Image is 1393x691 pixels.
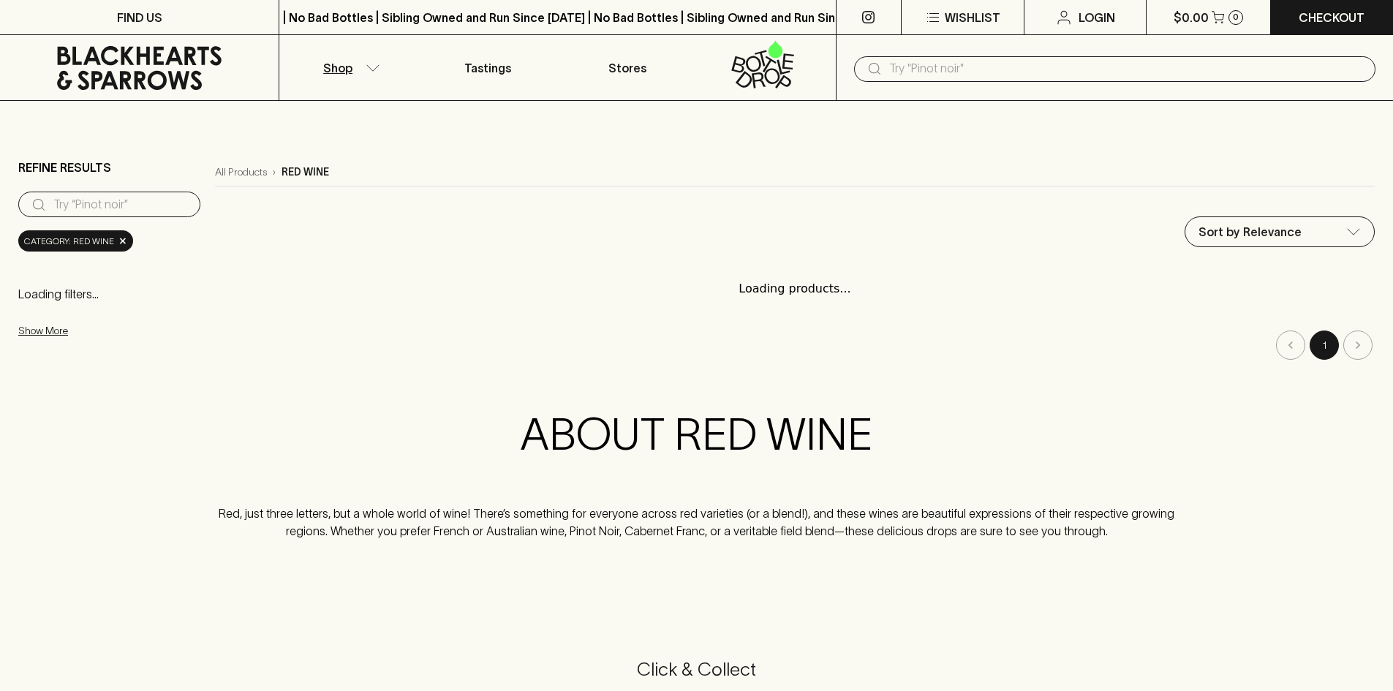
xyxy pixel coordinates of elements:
h2: ABOUT RED WINE [209,408,1185,461]
p: red wine [282,165,329,180]
a: Stores [558,35,697,100]
p: $0.00 [1174,9,1209,26]
p: Refine Results [18,159,111,176]
input: Try "Pinot noir" [889,57,1364,80]
p: › [273,165,276,180]
nav: pagination navigation [215,331,1375,360]
p: Tastings [464,59,511,77]
input: Try “Pinot noir” [53,193,189,216]
span: × [118,233,127,249]
p: 0 [1233,13,1239,21]
button: Show More [18,316,210,346]
p: Wishlist [945,9,1000,26]
h5: Click & Collect [18,657,1375,681]
div: Loading products... [215,265,1375,312]
p: Loading filters... [18,285,200,303]
p: Stores [608,59,646,77]
p: Checkout [1299,9,1364,26]
p: Login [1079,9,1115,26]
button: page 1 [1310,331,1339,360]
button: Shop [279,35,418,100]
p: Sort by Relevance [1198,223,1302,241]
p: FIND US [117,9,162,26]
p: Red, just three letters, but a whole world of wine! There’s something for everyone across red var... [209,505,1185,540]
div: Sort by Relevance [1185,217,1374,246]
p: Shop [323,59,352,77]
span: Category: red wine [24,234,114,249]
a: All Products [215,165,267,180]
a: Tastings [418,35,557,100]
